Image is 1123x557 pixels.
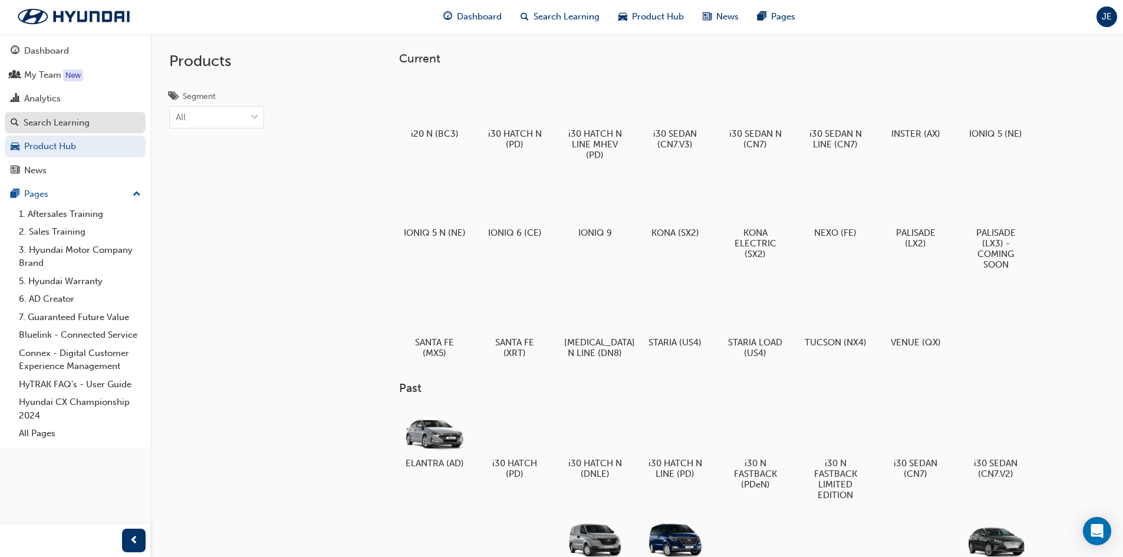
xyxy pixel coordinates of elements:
a: pages-iconPages [748,5,805,29]
a: car-iconProduct Hub [609,5,693,29]
a: SANTA FE (MX5) [399,284,470,362]
h5: i30 SEDAN N (CN7) [724,128,786,150]
a: Product Hub [5,136,146,157]
span: up-icon [133,187,141,202]
h5: i30 SEDAN (CN7.V2) [965,458,1027,479]
a: 2. Sales Training [14,223,146,241]
h5: NEXO (FE) [805,228,867,238]
a: i30 SEDAN (CN7) [880,405,951,484]
h5: IONIQ 5 (NE) [965,128,1027,139]
span: guage-icon [443,9,452,24]
span: pages-icon [11,189,19,200]
a: Hyundai CX Championship 2024 [14,393,146,424]
h5: INSTER (AX) [885,128,947,139]
span: Dashboard [457,10,502,24]
a: 6. AD Creator [14,290,146,308]
a: search-iconSearch Learning [511,5,609,29]
a: IONIQ 6 (CE) [479,174,550,242]
h5: i30 SEDAN N LINE (CN7) [805,128,867,150]
a: HyTRAK FAQ's - User Guide [14,375,146,394]
div: Segment [183,91,216,103]
a: My Team [5,64,146,86]
a: Dashboard [5,40,146,62]
a: KONA ELECTRIC (SX2) [720,174,791,263]
h5: PALISADE (LX3) - COMING SOON [965,228,1027,270]
a: i30 HATCH N (PD) [479,75,550,154]
a: STARIA (US4) [640,284,710,352]
button: Pages [5,183,146,205]
a: guage-iconDashboard [434,5,511,29]
h2: Products [169,52,264,71]
span: news-icon [11,166,19,176]
div: Tooltip anchor [63,70,83,81]
span: pages-icon [758,9,766,24]
span: Product Hub [632,10,684,24]
a: i30 HATCH (PD) [479,405,550,484]
span: down-icon [251,110,259,126]
h5: KONA ELECTRIC (SX2) [724,228,786,259]
span: prev-icon [130,533,139,548]
a: Bluelink - Connected Service [14,326,146,344]
a: Search Learning [5,112,146,134]
div: Analytics [24,92,61,106]
a: ELANTRA (AD) [399,405,470,473]
h5: ELANTRA (AD) [404,458,466,469]
a: [MEDICAL_DATA] N LINE (DN8) [559,284,630,362]
span: chart-icon [11,94,19,104]
div: All [176,111,186,124]
a: All Pages [14,424,146,443]
h5: IONIQ 5 N (NE) [404,228,466,238]
h5: STARIA LOAD (US4) [724,337,786,358]
div: Pages [24,187,48,201]
a: i30 N FASTBACK (PDeN) [720,405,791,495]
span: guage-icon [11,46,19,57]
a: IONIQ 5 N (NE) [399,174,470,242]
h5: STARIA (US4) [644,337,706,348]
a: i30 SEDAN (CN7.V3) [640,75,710,154]
span: News [716,10,739,24]
a: i30 SEDAN (CN7.V2) [960,405,1031,484]
a: TUCSON (NX4) [800,284,871,352]
div: Open Intercom Messenger [1083,517,1111,545]
a: i30 HATCH N LINE (PD) [640,405,710,484]
a: 3. Hyundai Motor Company Brand [14,241,146,272]
h5: i30 HATCH (PD) [484,458,546,479]
a: Trak [6,4,141,29]
span: search-icon [11,118,19,128]
a: i20 N (BC3) [399,75,470,143]
a: PALISADE (LX3) - COMING SOON [960,174,1031,274]
a: News [5,160,146,182]
a: IONIQ 5 (NE) [960,75,1031,143]
h3: Current [399,52,1069,65]
h5: SANTA FE (XRT) [484,337,546,358]
h5: i20 N (BC3) [404,128,466,139]
h5: PALISADE (LX2) [885,228,947,249]
h5: SANTA FE (MX5) [404,337,466,358]
h5: KONA (SX2) [644,228,706,238]
div: News [24,164,47,177]
h5: TUCSON (NX4) [805,337,867,348]
span: news-icon [703,9,712,24]
a: i30 SEDAN N (CN7) [720,75,791,154]
h5: [MEDICAL_DATA] N LINE (DN8) [564,337,626,358]
a: 7. Guaranteed Future Value [14,308,146,327]
a: STARIA LOAD (US4) [720,284,791,362]
h5: i30 SEDAN (CN7) [885,458,947,479]
span: car-icon [618,9,627,24]
a: NEXO (FE) [800,174,871,242]
a: SANTA FE (XRT) [479,284,550,362]
a: 1. Aftersales Training [14,205,146,223]
a: news-iconNews [693,5,748,29]
span: Search Learning [533,10,600,24]
span: car-icon [11,141,19,152]
a: i30 HATCH N (DNLE) [559,405,630,484]
a: i30 SEDAN N LINE (CN7) [800,75,871,154]
h5: VENUE (QX) [885,337,947,348]
h5: i30 HATCH N (DNLE) [564,458,626,479]
div: Dashboard [24,44,69,58]
h5: i30 N FASTBACK (PDeN) [724,458,786,490]
h5: i30 HATCH N (PD) [484,128,546,150]
button: DashboardMy TeamAnalyticsSearch LearningProduct HubNews [5,38,146,183]
a: KONA (SX2) [640,174,710,242]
